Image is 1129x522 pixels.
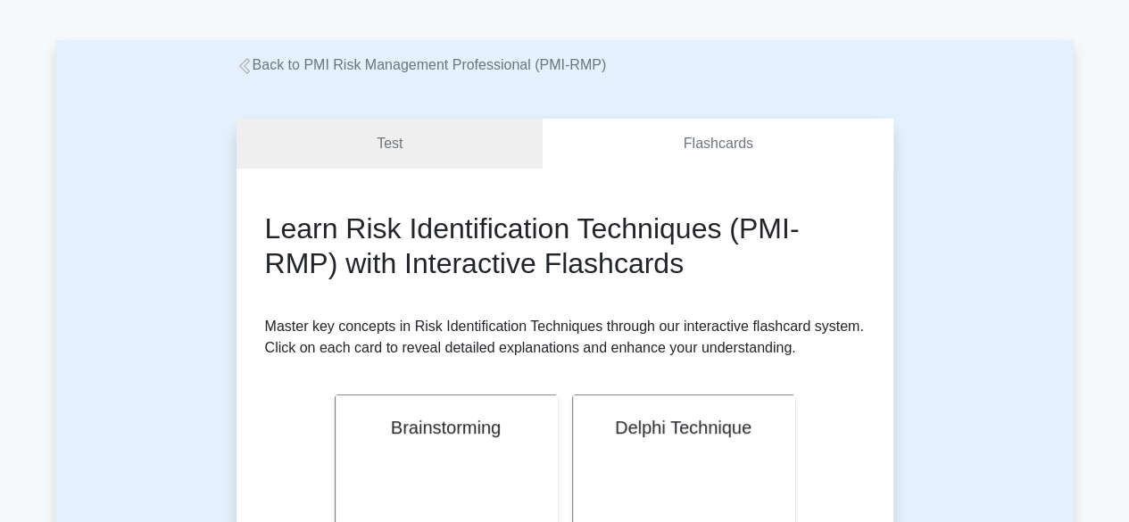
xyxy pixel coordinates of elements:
[543,119,892,170] a: Flashcards
[265,211,865,280] h2: Learn Risk Identification Techniques (PMI-RMP) with Interactive Flashcards
[594,417,773,438] h2: Delphi Technique
[357,417,535,438] h2: Brainstorming
[237,57,607,72] a: Back to PMI Risk Management Professional (PMI-RMP)
[265,316,865,359] p: Master key concepts in Risk Identification Techniques through our interactive flashcard system. C...
[237,119,544,170] a: Test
